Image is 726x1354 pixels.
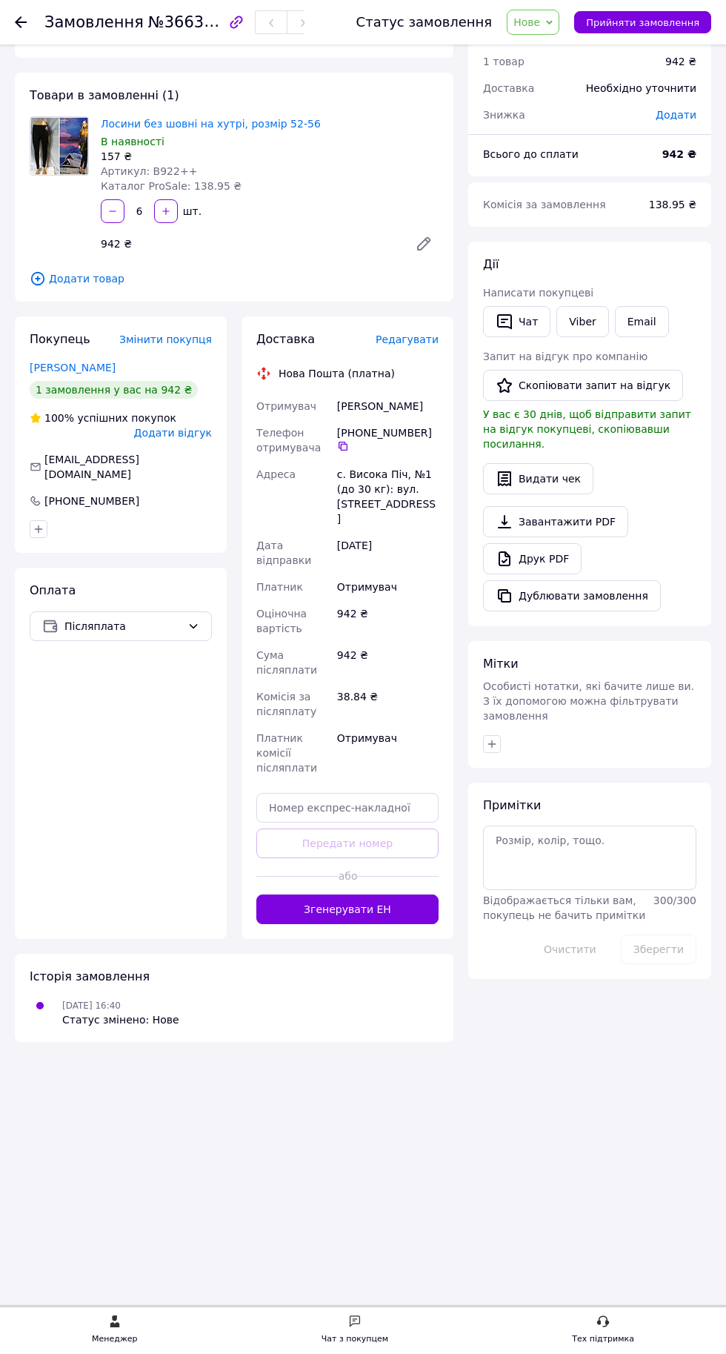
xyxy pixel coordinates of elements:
[513,16,540,28] span: Нове
[483,56,524,67] span: 1 товар
[483,798,541,812] span: Примітки
[649,199,696,210] span: 138.95 ₴
[483,895,645,921] span: Відображається тільки вам, покупець не бачить примітки
[483,109,525,121] span: Знижка
[119,333,212,345] span: Змінити покупця
[30,332,90,346] span: Покупець
[334,600,442,642] div: 942 ₴
[256,540,311,566] span: Дата відправки
[334,532,442,574] div: [DATE]
[256,608,307,634] span: Оціночна вартість
[101,136,164,147] span: В наявності
[30,381,198,399] div: 1 замовлення у вас на 942 ₴
[334,683,442,725] div: 38.84 ₴
[148,13,253,31] span: №366327976
[662,148,696,160] b: 942 ₴
[483,680,694,722] span: Особисті нотатки, які бачите лише ви. З їх допомогою можна фільтрувати замовлення
[656,109,696,121] span: Додати
[275,366,399,381] div: Нова Пошта (платна)
[101,118,321,130] a: Лосини без шовні на хутрі, розмір 52-56
[44,454,139,480] span: [EMAIL_ADDRESS][DOMAIN_NAME]
[334,642,442,683] div: 942 ₴
[179,204,203,219] div: шт.
[256,400,316,412] span: Отримувач
[653,895,696,906] span: 300 / 300
[483,199,606,210] span: Комісія за замовлення
[337,425,439,452] div: [PHONE_NUMBER]
[615,306,669,337] button: Email
[101,180,242,192] span: Каталог ProSale: 138.95 ₴
[483,506,628,537] a: Завантажити PDF
[256,649,317,676] span: Сума післяплати
[556,306,608,337] a: Viber
[483,370,683,401] button: Скопіювати запит на відгук
[256,468,296,480] span: Адреса
[574,11,711,33] button: Прийняти замовлення
[62,1012,179,1027] div: Статус змінено: Нове
[483,408,691,450] span: У вас є 30 днів, щоб відправити запит на відгук покупцеві, скопіювавши посилання.
[483,148,579,160] span: Всього до сплати
[483,463,593,494] button: Видати чек
[30,583,76,597] span: Оплата
[334,393,442,419] div: [PERSON_NAME]
[15,15,27,30] div: Повернутися назад
[577,72,705,104] div: Необхідно уточнити
[30,117,88,175] img: Лосини без шовні на хутрі, розмір 52-56
[101,165,197,177] span: Артикул: В922++
[44,412,74,424] span: 100%
[43,494,141,508] div: [PHONE_NUMBER]
[134,427,212,439] span: Додати відгук
[101,149,439,164] div: 157 ₴
[256,895,439,924] button: Згенерувати ЕН
[483,306,550,337] button: Чат
[483,351,647,362] span: Запит на відгук про компанію
[483,543,582,574] a: Друк PDF
[334,725,442,781] div: Отримувач
[30,411,176,425] div: успішних покупок
[665,54,696,69] div: 942 ₴
[334,574,442,600] div: Отримувач
[376,333,439,345] span: Редагувати
[483,287,593,299] span: Написати покупцеві
[483,82,534,94] span: Доставка
[256,581,303,593] span: Платник
[95,233,403,254] div: 942 ₴
[256,427,321,454] span: Телефон отримувача
[356,15,493,30] div: Статус замовлення
[339,869,357,883] span: або
[483,257,499,271] span: Дії
[256,732,317,774] span: Платник комісії післяплати
[409,229,439,259] a: Редагувати
[92,1332,137,1347] div: Менеджер
[44,13,144,31] span: Замовлення
[62,1000,121,1011] span: [DATE] 16:40
[572,1332,634,1347] div: Тех підтримка
[256,793,439,823] input: Номер експрес-накладної
[483,657,519,671] span: Мітки
[256,691,316,717] span: Комісія за післяплату
[30,362,116,374] a: [PERSON_NAME]
[30,271,439,287] span: Додати товар
[64,618,181,634] span: Післяплата
[483,580,661,611] button: Дублювати замовлення
[30,969,150,983] span: Історія замовлення
[586,17,699,28] span: Прийняти замовлення
[334,461,442,532] div: с. Висока Піч, №1 (до 30 кг): вул. [STREET_ADDRESS]
[322,1332,388,1347] div: Чат з покупцем
[256,332,315,346] span: Доставка
[30,88,179,102] span: Товари в замовленні (1)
